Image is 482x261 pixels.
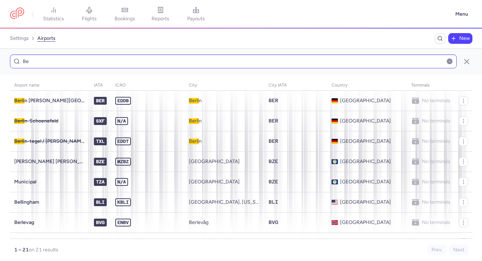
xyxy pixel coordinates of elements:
[189,139,260,144] span: n
[327,80,407,91] th: Country
[111,80,185,91] th: ICAO
[115,117,128,125] span: n/a
[459,36,470,41] span: New
[422,118,450,124] span: No terminals
[340,159,391,165] span: [GEOGRAPHIC_DATA]
[422,98,450,104] span: No terminals
[187,16,205,22] span: payouts
[428,245,446,255] button: Prev.
[10,7,24,21] a: CitizenPlane red outlined logo
[14,219,34,225] span: Berlevag
[189,118,260,124] span: n
[189,179,260,185] span: [GEOGRAPHIC_DATA]
[115,97,131,105] span: EDDB
[340,199,391,205] span: [GEOGRAPHIC_DATA]
[107,6,143,22] a: bookings
[269,219,278,225] span: BVG
[189,138,199,144] span: Berli
[340,179,391,185] span: [GEOGRAPHIC_DATA]
[96,220,105,225] span: BVG
[340,220,391,225] span: [GEOGRAPHIC_DATA]
[115,137,131,145] span: EDDT
[340,98,391,104] span: [GEOGRAPHIC_DATA]
[96,98,105,103] span: BER
[14,98,121,104] span: n [PERSON_NAME][GEOGRAPHIC_DATA]
[115,198,131,206] span: KBLI
[422,179,450,185] span: No terminals
[422,159,450,165] span: No terminals
[189,159,260,165] span: [GEOGRAPHIC_DATA]
[189,220,260,225] span: Berlevåg
[422,199,450,205] span: No terminals
[178,6,214,22] a: payouts
[340,139,391,144] span: [GEOGRAPHIC_DATA]
[96,119,105,124] span: SXF
[14,247,29,253] strong: 1 – 21
[451,7,472,21] button: Menu
[115,178,128,186] span: n/a
[29,247,58,253] span: on 21 results
[82,16,97,22] span: flights
[43,16,64,22] span: statistics
[10,54,457,68] input: Find airport
[340,118,391,124] span: [GEOGRAPHIC_DATA]
[10,33,29,44] a: settings
[10,80,90,91] th: Airport name
[14,118,58,124] span: n-Schoenefeld
[115,219,131,226] span: ENBV
[115,16,135,22] span: bookings
[96,159,105,164] span: BZE
[115,158,131,166] span: MZBZ
[189,98,199,104] span: Berli
[36,6,71,22] a: statistics
[269,199,278,205] span: BLI
[14,118,25,124] span: Berli
[269,98,278,103] span: BER
[14,158,126,165] span: [PERSON_NAME] [PERSON_NAME] International
[189,199,260,205] span: [GEOGRAPHIC_DATA], [US_STATE]
[264,80,327,91] th: City IATA
[407,80,455,91] th: Terminals
[37,33,55,44] a: airports
[14,98,25,104] span: Berli
[269,138,278,144] span: BER
[96,139,105,144] span: TXL
[96,179,105,184] span: TZA
[152,16,169,22] span: reports
[422,139,450,144] span: No terminals
[143,6,178,22] a: reports
[269,118,278,124] span: BER
[14,138,86,144] span: n-tegel / [PERSON_NAME]
[71,6,107,22] a: flights
[269,179,278,184] span: BZE
[90,80,111,91] th: IATA
[422,220,450,225] span: No terminals
[14,199,39,205] span: Bellingham
[269,158,278,164] span: BZE
[189,118,199,124] span: Berli
[449,245,468,255] button: Next
[185,80,264,91] th: City
[189,98,260,104] span: n
[14,179,36,185] span: Municipal
[14,138,25,144] span: Berli
[96,200,105,205] span: BLI
[448,33,472,44] button: New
